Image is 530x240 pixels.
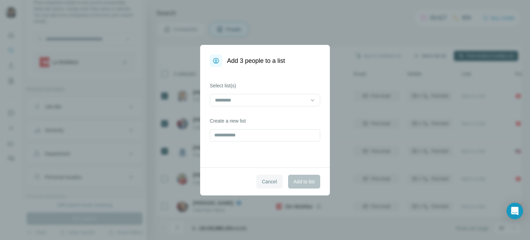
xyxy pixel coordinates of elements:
span: Cancel [262,178,277,185]
div: Open Intercom Messenger [507,203,523,219]
button: Cancel [256,175,283,189]
label: Select list(s) [210,82,320,89]
h1: Add 3 people to a list [227,56,285,66]
label: Create a new list [210,117,320,124]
